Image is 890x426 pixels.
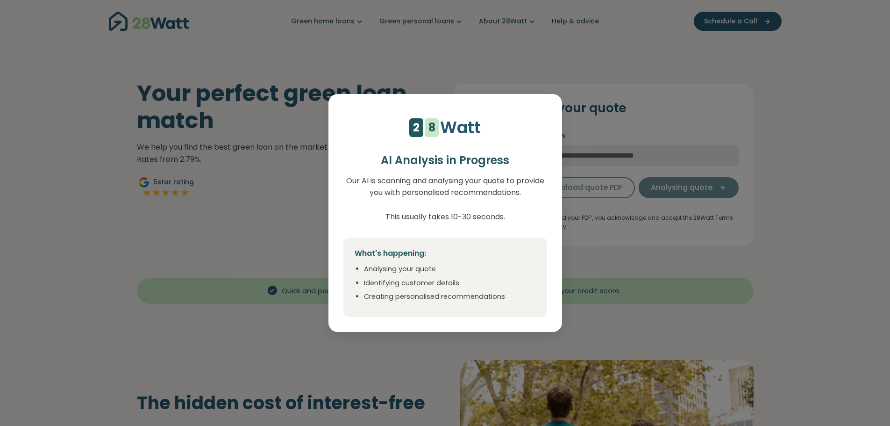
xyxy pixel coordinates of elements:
[364,278,536,289] li: Identifying customer details
[440,115,481,141] p: Watt
[343,175,547,223] p: Our AI is scanning and analysing your quote to provide you with personalised recommendations. Thi...
[343,154,547,167] h2: AI Analysis in Progress
[364,264,536,274] li: Analysing your quote
[364,292,536,302] li: Creating personalised recommendations
[355,249,536,259] h4: What's happening:
[413,118,420,137] div: 2
[428,118,435,137] div: 8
